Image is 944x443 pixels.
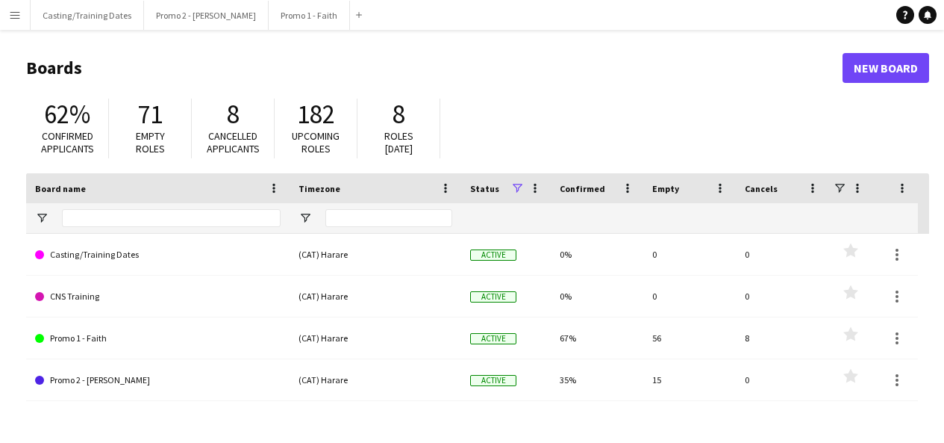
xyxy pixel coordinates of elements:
button: Promo 2 - [PERSON_NAME] [144,1,269,30]
span: Cancelled applicants [207,129,260,155]
a: New Board [843,53,929,83]
div: 0 [736,234,828,275]
div: 0 [736,276,828,317]
div: 56 [643,317,736,359]
button: Open Filter Menu [35,211,49,225]
div: 67% [551,317,643,359]
span: Active [470,333,516,344]
span: Confirmed applicants [41,129,94,155]
span: Active [470,250,516,261]
span: Board name [35,183,86,194]
span: 8 [393,98,405,131]
span: 182 [297,98,335,131]
div: (CAT) Harare [290,317,461,359]
div: 0 [643,234,736,275]
span: 71 [137,98,163,131]
div: (CAT) Harare [290,359,461,400]
span: Upcoming roles [292,129,340,155]
div: 0 [736,359,828,400]
div: 35% [551,359,643,400]
span: Empty [652,183,679,194]
div: 0 [643,276,736,317]
div: (CAT) Harare [290,234,461,275]
span: Timezone [298,183,340,194]
a: Promo 2 - [PERSON_NAME] [35,359,281,401]
input: Timezone Filter Input [325,209,452,227]
div: 0% [551,276,643,317]
a: Casting/Training Dates [35,234,281,276]
div: (CAT) Harare [290,276,461,317]
span: Active [470,375,516,386]
button: Open Filter Menu [298,211,312,225]
h1: Boards [26,57,843,79]
a: Promo 1 - Faith [35,317,281,359]
div: 15 [643,359,736,400]
a: CNS Training [35,276,281,317]
span: Cancels [745,183,778,194]
span: 62% [44,98,90,131]
span: Confirmed [560,183,605,194]
div: 8 [736,317,828,359]
div: 0% [551,234,643,275]
button: Casting/Training Dates [31,1,144,30]
span: Roles [DATE] [384,129,413,155]
span: 8 [227,98,240,131]
input: Board name Filter Input [62,209,281,227]
span: Active [470,291,516,303]
button: Promo 1 - Faith [269,1,350,30]
span: Status [470,183,499,194]
span: Empty roles [136,129,165,155]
